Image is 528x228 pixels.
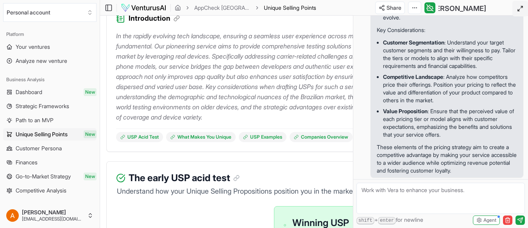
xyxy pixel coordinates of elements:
[16,187,66,194] span: Competitive Analysis
[3,86,97,98] a: DashboardNew
[378,217,396,224] kbd: enter
[375,2,405,14] button: Share
[16,144,62,152] span: Customer Persona
[16,102,69,110] span: Strategic Frameworks
[116,186,422,197] p: Understand how your Unique Selling Propositions position you in the market
[377,26,517,34] h3: Key Considerations:
[16,88,42,96] span: Dashboard
[383,108,428,114] strong: Value Proposition
[3,3,97,22] button: Select an organization
[194,4,251,12] a: AppCheck [GEOGRAPHIC_DATA]
[16,130,68,138] span: Unique Selling Points
[356,217,374,224] kbd: shift
[84,173,97,180] span: New
[16,43,50,51] span: Your ventures
[3,128,97,141] a: Unique Selling PointsNew
[22,216,84,222] span: [EMAIL_ADDRESS][DOMAIN_NAME]
[84,130,97,138] span: New
[16,116,54,124] span: Path to an MVP
[473,216,500,225] button: Agent
[116,132,163,142] a: USP Acid Test
[3,73,97,86] div: Business Analysis
[383,73,443,80] strong: Competitive Landscape
[383,37,517,71] li: : Understand your target customer segments and their willingness to pay. Tailor the tiers or mode...
[166,132,236,142] a: What Makes You Unique
[483,217,496,223] span: Agent
[3,41,97,53] a: Your ventures
[3,55,97,67] a: Analyze new venture
[16,57,67,65] span: Analyze new venture
[129,171,240,185] h3: The early USP acid test
[3,170,97,183] a: Go-to-Market StrategyNew
[3,100,97,112] a: Strategic Frameworks
[3,114,97,126] a: Path to an MVP
[175,4,316,12] nav: breadcrumb
[121,3,166,12] img: logo
[395,3,486,14] h2: Work with [PERSON_NAME]
[3,184,97,197] a: Competitive Analysis
[383,71,517,106] li: : Analyze how competitors price their offerings. Position your pricing to reflect the value and d...
[22,209,84,216] span: [PERSON_NAME]
[3,156,97,169] a: Finances
[383,106,517,140] li: : Ensure that the perceived value of each pricing tier or model aligns with customer expectations...
[356,216,423,224] span: + for newline
[387,4,401,12] span: Share
[3,142,97,155] a: Customer Persona
[116,31,422,122] p: In the rapidly evolving tech landscape, ensuring a seamless user experience across multiple devic...
[3,206,97,225] button: [PERSON_NAME][EMAIL_ADDRESS][DOMAIN_NAME]
[383,39,444,46] strong: Customer Segmentation
[16,159,38,166] span: Finances
[264,4,316,11] span: Unique Selling Points
[377,143,517,175] p: These elements of the pricing strategy aim to create a competitive advantage by making your servi...
[290,132,353,142] a: Companies Overview
[84,88,97,96] span: New
[16,173,71,180] span: Go-to-Market Strategy
[129,13,180,24] h3: Introduction
[264,4,316,12] span: Unique Selling Points
[6,209,19,222] img: ACg8ocLo2YqbDyXwm31vU8l9U9iwBTV5Gdb82VirKzt35Ha_vjr6Qg=s96-c
[3,28,97,41] div: Platform
[239,132,286,142] a: USP Examples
